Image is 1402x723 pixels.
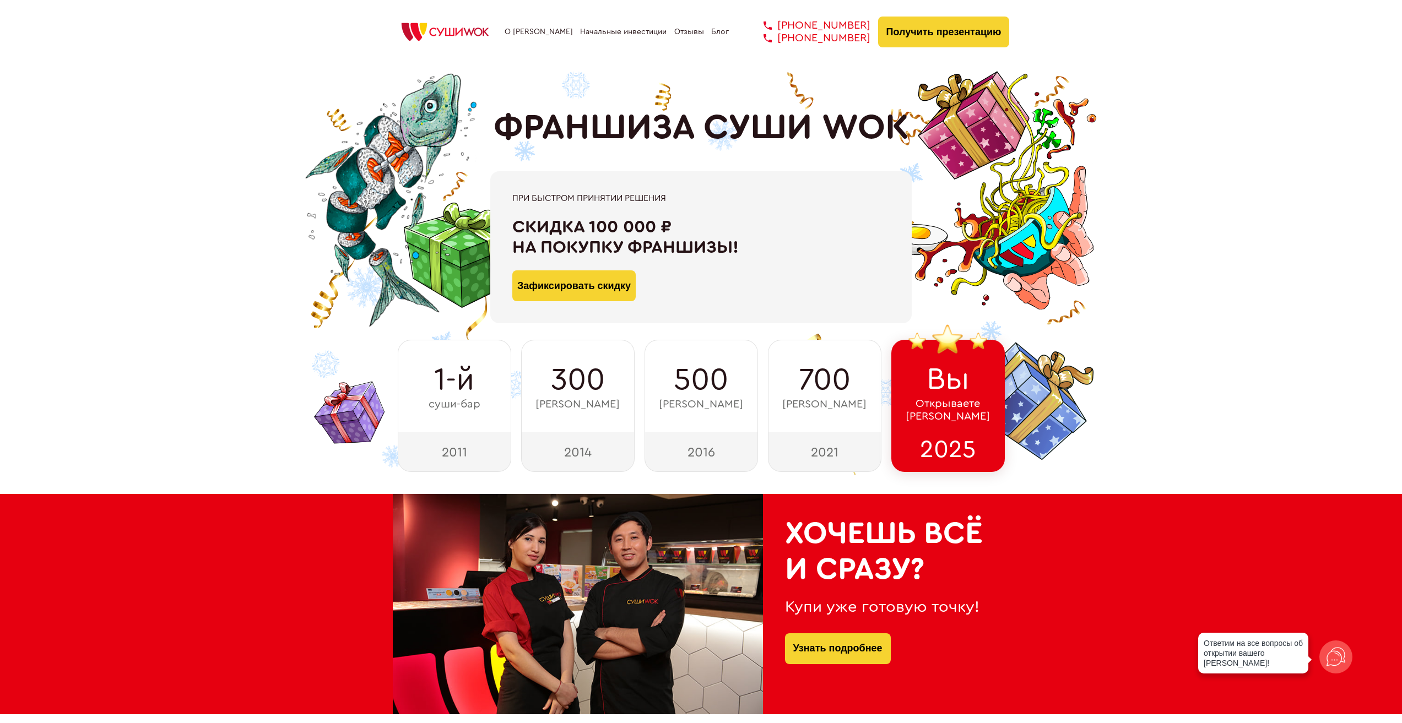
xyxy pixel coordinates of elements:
span: Вы [927,362,970,397]
div: При быстром принятии решения [512,193,890,203]
a: Начальные инвестиции [580,28,667,36]
h1: ФРАНШИЗА СУШИ WOK [494,107,909,148]
a: О [PERSON_NAME] [505,28,573,36]
div: Ответим на все вопросы об открытии вашего [PERSON_NAME]! [1198,633,1308,673]
span: 500 [674,362,728,398]
button: Зафиксировать скидку [512,270,636,301]
div: Скидка 100 000 ₽ на покупку франшизы! [512,217,890,258]
a: Узнать подробнее [793,633,883,664]
div: 2014 [521,432,635,472]
span: [PERSON_NAME] [535,398,620,411]
div: 2025 [891,432,1005,472]
img: СУШИWOK [393,20,497,44]
button: Получить презентацию [878,17,1010,47]
span: [PERSON_NAME] [782,398,867,411]
span: [PERSON_NAME] [659,398,743,411]
span: Открываете [PERSON_NAME] [906,398,990,423]
a: Блог [711,28,729,36]
div: 2021 [768,432,881,472]
a: Отзывы [674,28,704,36]
div: Купи уже готовую точку! [785,598,988,616]
button: Узнать подробнее [785,633,891,664]
span: 700 [799,362,851,398]
div: 2016 [645,432,758,472]
a: [PHONE_NUMBER] [747,19,870,32]
div: 2011 [398,432,511,472]
h2: Хочешь всё и сразу? [785,516,988,587]
a: [PHONE_NUMBER] [747,32,870,45]
span: 300 [551,362,605,398]
span: 1-й [434,362,474,398]
span: суши-бар [429,398,480,411]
